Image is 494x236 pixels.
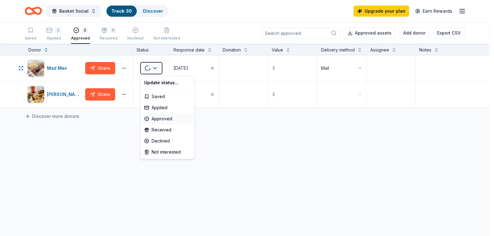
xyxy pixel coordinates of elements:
div: Update status... [142,77,193,88]
div: Applied [142,102,193,113]
div: Received [142,124,193,135]
div: Declined [142,135,193,147]
div: Saved [142,91,193,102]
div: Approved [142,113,193,124]
div: Not interested [142,147,193,158]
